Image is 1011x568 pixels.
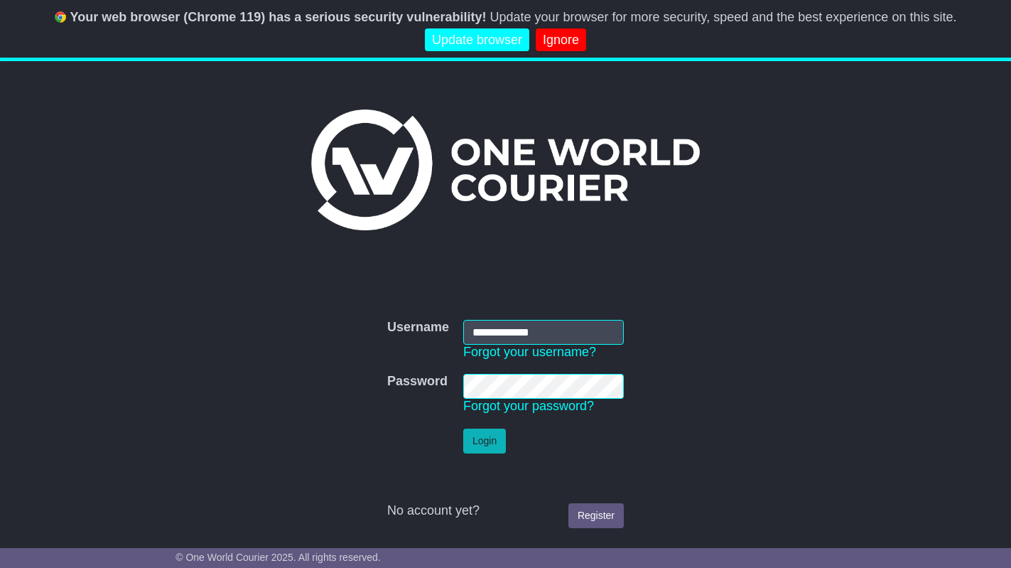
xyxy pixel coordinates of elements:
[311,109,699,230] img: One World
[175,552,381,563] span: © One World Courier 2025. All rights reserved.
[536,28,586,52] a: Ignore
[387,503,624,519] div: No account yet?
[463,429,506,454] button: Login
[425,28,529,52] a: Update browser
[490,10,956,24] span: Update your browser for more security, speed and the best experience on this site.
[463,345,596,359] a: Forgot your username?
[70,10,487,24] b: Your web browser (Chrome 119) has a serious security vulnerability!
[387,374,448,390] label: Password
[463,399,594,413] a: Forgot your password?
[387,320,449,336] label: Username
[568,503,624,528] a: Register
